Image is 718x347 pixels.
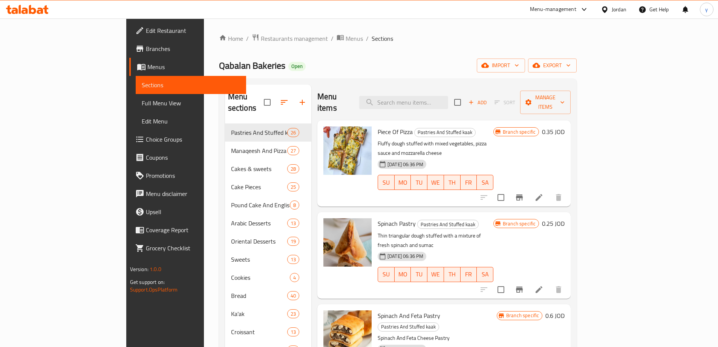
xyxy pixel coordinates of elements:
div: Jordan [612,5,626,14]
span: Menu disclaimer [146,189,240,198]
span: Cakes & sweets [231,164,287,173]
p: Thin triangular dough stuffed with a mixture of fresh spinach and sumac [378,231,493,250]
span: Choice Groups [146,135,240,144]
li: / [246,34,249,43]
a: Full Menu View [136,94,246,112]
span: Promotions [146,171,240,180]
span: Pastries And Stuffed kaak [378,322,439,331]
div: items [290,200,299,210]
div: Arabic Desserts13 [225,214,311,232]
span: Piece Of Pizza [378,126,413,137]
span: Pound Cake And English Cake [231,200,290,210]
span: Get support on: [130,277,165,287]
div: Pastries And Stuffed kaak [231,128,287,137]
button: WE [427,175,444,190]
span: Select section [450,94,465,110]
img: Spinach Pastry [323,218,372,267]
div: items [287,291,299,300]
span: 19 [288,238,299,245]
div: Sweets13 [225,250,311,268]
span: Cookies [231,273,290,282]
span: Grocery Checklist [146,244,240,253]
span: 40 [288,292,299,299]
span: Manaqeesh And Pizza [231,146,287,155]
div: Oriental Desserts [231,237,287,246]
span: Spinach And Feta Pastry [378,310,440,321]
span: Pastries And Stuffed kaak [418,220,478,229]
button: Add section [293,93,311,111]
span: Bread [231,291,287,300]
span: 4 [290,274,299,281]
span: 25 [288,184,299,191]
span: 13 [288,220,299,227]
span: Edit Restaurant [146,26,240,35]
span: Open [288,63,306,69]
span: 28 [288,165,299,173]
a: Edit Menu [136,112,246,130]
span: Select all sections [259,94,275,110]
div: Manaqeesh And Pizza27 [225,142,311,160]
span: MO [398,269,408,280]
span: Ka'ak [231,309,287,318]
button: FR [461,267,477,282]
a: Restaurants management [252,34,328,43]
span: 13 [288,256,299,263]
span: y [705,5,708,14]
span: Branches [146,44,240,53]
div: Cakes & sweets28 [225,160,311,178]
div: items [287,327,299,336]
div: Croissant13 [225,323,311,341]
p: Spinach And Feta Cheese Pastry [378,333,497,343]
button: TH [444,267,461,282]
span: SU [381,269,392,280]
span: SA [480,269,490,280]
div: Oriental Desserts19 [225,232,311,250]
div: Pastries And Stuffed kaak26 [225,123,311,142]
div: items [287,255,299,264]
span: TU [414,269,424,280]
span: [DATE] 06:36 PM [384,253,426,260]
button: delete [550,188,568,207]
span: Restaurants management [261,34,328,43]
a: Sections [136,76,246,94]
span: Coverage Report [146,225,240,234]
button: MO [395,267,411,282]
button: Add [465,97,490,108]
li: / [331,34,334,43]
h2: Menu items [317,91,350,114]
span: Edit Menu [142,117,240,126]
button: delete [550,281,568,299]
div: Sweets [231,255,287,264]
div: Cookies4 [225,268,311,287]
span: Croissant [231,327,287,336]
span: Coupons [146,153,240,162]
span: Upsell [146,207,240,216]
span: Arabic Desserts [231,219,287,228]
a: Menus [129,58,246,76]
a: Edit menu item [534,193,543,202]
button: export [528,59,577,72]
span: TH [447,177,458,188]
button: TH [444,175,461,190]
span: Select to update [493,282,509,298]
span: SA [480,177,490,188]
button: WE [427,267,444,282]
div: Cake Pieces25 [225,178,311,196]
h6: 0.25 JOD [542,218,565,229]
span: 26 [288,129,299,136]
div: Pastries And Stuffed kaak [414,128,476,137]
button: SU [378,267,395,282]
span: Menus [346,34,363,43]
button: MO [395,175,411,190]
li: / [366,34,369,43]
span: export [534,61,571,70]
div: Bread40 [225,287,311,305]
